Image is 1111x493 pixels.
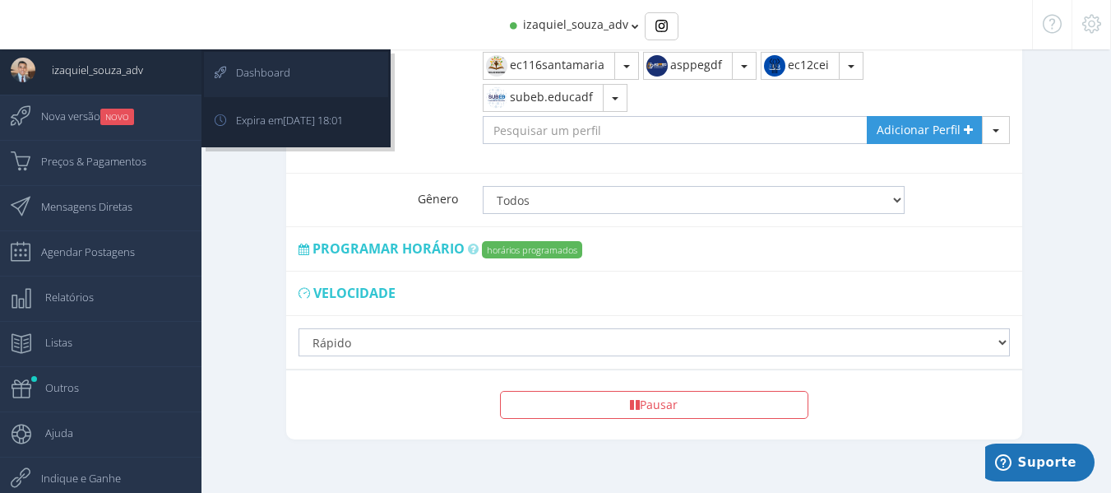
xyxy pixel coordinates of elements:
span: izaquiel_souza_adv [35,49,143,91]
span: [DATE] 18:01 [283,113,343,128]
span: Listas [29,322,72,363]
input: Pesquisar um perfil [483,116,868,144]
span: Ajuda [29,412,73,453]
label: Gênero [286,174,470,207]
small: NOVO [100,109,134,125]
span: Outros [29,367,79,408]
img: Instagram_simple_icon.svg [655,20,668,32]
label: horários programados [482,241,582,258]
span: Dashboard [220,52,290,93]
span: Agendar Postagens [25,231,135,272]
a: Expira em[DATE] 18:01 [204,100,388,145]
img: 213798498_985291092205101_7281218760306030691_n.jpg [761,53,788,79]
span: Mensagens Diretas [25,186,132,227]
span: Adicionar Perfil [877,122,961,137]
button: ec12cei [761,52,840,80]
span: Expira em [220,100,343,141]
div: Basic example [645,12,678,40]
img: 124017945_1280166928996465_4241948577890981220_n.jpg [484,53,510,79]
span: Nova versão [25,95,134,137]
button: subeb.educadf [483,84,604,112]
iframe: Abre um widget para que você possa encontrar mais informações [985,444,1095,485]
span: Relatórios [29,277,94,318]
span: Preços & Pagamentos [25,141,146,182]
img: User Image [11,58,35,82]
a: Adicionar Perfil [867,116,983,144]
button: Pausar [500,391,808,419]
img: 52159158_1359446160861887_3444188790682288128_n.jpg [484,85,510,111]
span: Programar horário [312,240,465,258]
button: asppegdf [643,52,733,80]
span: Velocidade [313,284,396,302]
span: izaquiel_souza_adv [523,16,628,32]
img: 448480505_981114573647301_4056383751678492038_n.jpg [644,53,670,79]
a: Dashboard [204,52,388,97]
button: ec116santamaria [483,52,615,80]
